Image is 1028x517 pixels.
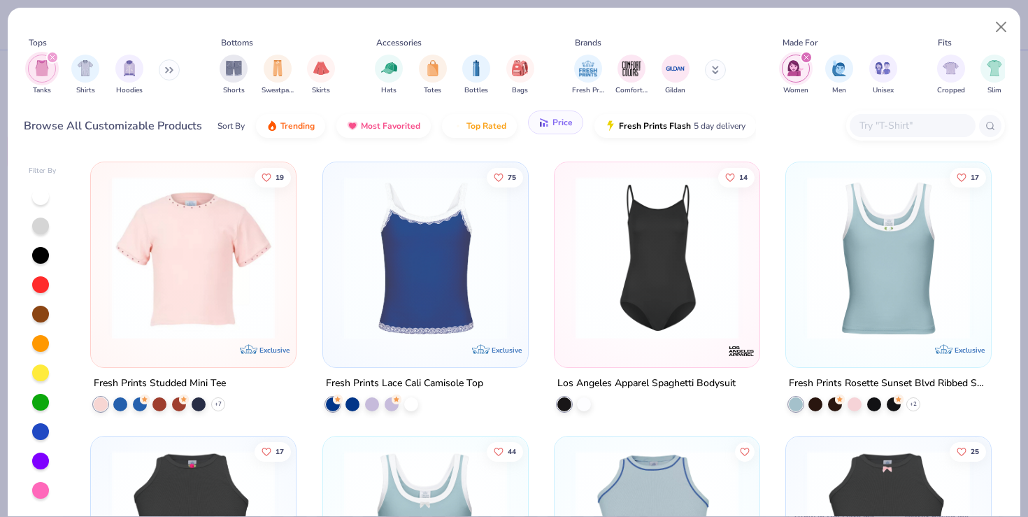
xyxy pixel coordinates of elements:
[220,55,248,96] button: filter button
[29,166,57,176] div: Filter By
[572,55,604,96] button: filter button
[226,60,242,76] img: Shorts Image
[980,55,1008,96] div: filter for Slim
[255,167,291,187] button: Like
[825,55,853,96] div: filter for Men
[71,55,99,96] button: filter button
[594,114,756,138] button: Fresh Prints Flash5 day delivery
[381,60,397,76] img: Hats Image
[572,55,604,96] div: filter for Fresh Prints
[215,400,222,409] span: + 7
[33,85,51,96] span: Tanks
[831,60,847,76] img: Men Image
[262,85,294,96] span: Sweatpants
[971,448,979,455] span: 25
[122,60,137,76] img: Hoodies Image
[78,60,94,76] img: Shirts Image
[782,55,810,96] button: filter button
[552,117,573,128] span: Price
[260,346,290,355] span: Exclusive
[469,60,484,76] img: Bottles Image
[280,120,315,132] span: Trending
[858,118,966,134] input: Try "T-Shirt"
[727,337,755,365] img: Los Angeles Apparel logo
[94,375,226,392] div: Fresh Prints Studded Mini Tee
[619,120,691,132] span: Fresh Prints Flash
[486,167,522,187] button: Like
[28,55,56,96] div: filter for Tanks
[337,176,514,339] img: d2e93f27-f460-4e7a-bcfc-75916c5962f1
[361,120,420,132] span: Most Favorited
[381,85,397,96] span: Hats
[24,118,202,134] div: Browse All Customizable Products
[312,85,330,96] span: Skirts
[452,120,464,132] img: TopRated.gif
[220,55,248,96] div: filter for Shorts
[694,118,745,134] span: 5 day delivery
[950,442,986,462] button: Like
[987,60,1002,76] img: Slim Image
[507,173,515,180] span: 75
[665,85,685,96] span: Gildan
[557,375,736,392] div: Los Angeles Apparel Spaghetti Bodysuit
[76,85,95,96] span: Shirts
[575,36,601,49] div: Brands
[419,55,447,96] div: filter for Totes
[116,85,143,96] span: Hoodies
[980,55,1008,96] button: filter button
[937,85,965,96] span: Cropped
[223,85,245,96] span: Shorts
[987,85,1001,96] span: Slim
[28,55,56,96] button: filter button
[507,448,515,455] span: 44
[512,60,527,76] img: Bags Image
[937,55,965,96] button: filter button
[789,375,988,392] div: Fresh Prints Rosette Sunset Blvd Ribbed Scoop Tank Top
[424,85,441,96] span: Totes
[375,55,403,96] button: filter button
[307,55,335,96] div: filter for Skirts
[276,448,284,455] span: 17
[262,55,294,96] div: filter for Sweatpants
[256,114,325,138] button: Trending
[115,55,143,96] button: filter button
[276,173,284,180] span: 19
[735,442,755,462] button: Like
[615,85,648,96] span: Comfort Colors
[950,167,986,187] button: Like
[569,176,745,339] img: f865fa7a-e94b-44cf-9e93-07f7f5fc500d
[528,111,583,134] button: Price
[988,14,1015,41] button: Close
[971,173,979,180] span: 17
[875,60,891,76] img: Unisex Image
[787,60,804,76] img: Women Image
[347,120,358,132] img: most_fav.gif
[621,58,642,79] img: Comfort Colors Image
[376,36,422,49] div: Accessories
[326,375,483,392] div: Fresh Prints Lace Cali Camisole Top
[34,60,50,76] img: Tanks Image
[615,55,648,96] button: filter button
[745,176,922,339] img: 72b901b8-c42d-4904-8d90-9d1561455fcc
[466,120,506,132] span: Top Rated
[662,55,690,96] button: filter button
[71,55,99,96] div: filter for Shirts
[506,55,534,96] div: filter for Bags
[662,55,690,96] div: filter for Gildan
[869,55,897,96] button: filter button
[873,85,894,96] span: Unisex
[486,442,522,462] button: Like
[217,120,245,132] div: Sort By
[336,114,431,138] button: Most Favorited
[464,85,488,96] span: Bottles
[313,60,329,76] img: Skirts Image
[255,442,291,462] button: Like
[442,114,517,138] button: Top Rated
[115,55,143,96] div: filter for Hoodies
[462,55,490,96] button: filter button
[605,120,616,132] img: flash.gif
[375,55,403,96] div: filter for Hats
[506,55,534,96] button: filter button
[832,85,846,96] span: Men
[782,55,810,96] div: filter for Women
